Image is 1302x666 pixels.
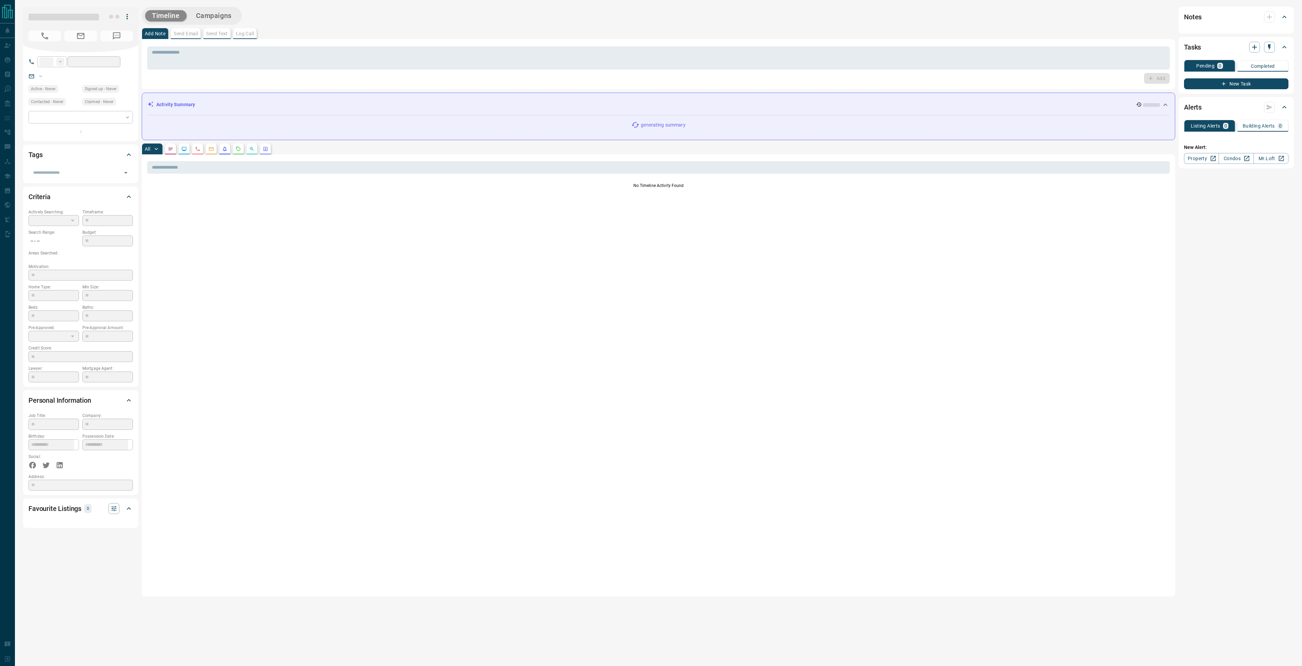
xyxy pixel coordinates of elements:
[147,183,1170,189] p: No Timeline Activity Found
[28,31,61,41] span: No Number
[28,191,51,202] h2: Criteria
[28,264,133,270] p: Motivation:
[85,85,117,92] span: Signed up - Never
[1184,9,1288,25] div: Notes
[28,304,79,310] p: Beds:
[82,413,133,419] p: Company:
[1219,63,1221,68] p: 0
[28,235,79,247] p: -- - --
[28,229,79,235] p: Search Range:
[82,284,133,290] p: Min Size:
[28,147,133,163] div: Tags
[31,85,56,92] span: Active - Never
[86,505,90,512] p: 0
[28,433,79,439] p: Birthday:
[1184,144,1288,151] p: New Alert:
[28,454,79,460] p: Social:
[82,325,133,331] p: Pre-Approval Amount:
[1184,153,1219,164] a: Property
[28,209,79,215] p: Actively Searching:
[28,345,133,351] p: Credit Score:
[1184,78,1288,89] button: New Task
[145,31,165,36] p: Add Note
[28,149,42,160] h2: Tags
[1219,153,1254,164] a: Condos
[121,168,131,177] button: Open
[1251,64,1275,69] p: Completed
[195,146,200,152] svg: Calls
[28,325,79,331] p: Pre-Approved:
[28,395,91,406] h2: Personal Information
[1196,63,1215,68] p: Pending
[82,365,133,372] p: Mortgage Agent:
[1184,102,1202,113] h2: Alerts
[1224,123,1227,128] p: 0
[209,146,214,152] svg: Emails
[263,146,268,152] svg: Agent Actions
[28,365,79,372] p: Lawyer:
[145,147,150,151] p: All
[28,189,133,205] div: Criteria
[641,121,685,129] p: generating summary
[31,98,63,105] span: Contacted - Never
[1191,123,1220,128] p: Listing Alerts
[28,413,79,419] p: Job Title:
[1243,123,1275,128] p: Building Alerts
[28,503,81,514] h2: Favourite Listings
[82,433,133,439] p: Possession Date:
[222,146,228,152] svg: Listing Alerts
[28,250,133,256] p: Areas Searched:
[1184,99,1288,115] div: Alerts
[147,98,1169,111] div: Activity Summary
[1279,123,1282,128] p: 0
[168,146,173,152] svg: Notes
[28,284,79,290] p: Home Type:
[28,392,133,408] div: Personal Information
[1184,42,1201,53] h2: Tasks
[189,10,238,21] button: Campaigns
[82,209,133,215] p: Timeframe:
[1184,39,1288,55] div: Tasks
[249,146,255,152] svg: Opportunities
[156,101,195,108] p: Activity Summary
[82,304,133,310] p: Baths:
[85,98,114,105] span: Claimed - Never
[181,146,187,152] svg: Lead Browsing Activity
[145,10,186,21] button: Timeline
[64,31,97,41] span: No Email
[39,73,42,79] a: --
[236,146,241,152] svg: Requests
[28,500,133,517] div: Favourite Listings0
[28,474,133,480] p: Address:
[1184,12,1202,22] h2: Notes
[82,229,133,235] p: Budget:
[100,31,133,41] span: No Number
[1254,153,1288,164] a: Mr.Loft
